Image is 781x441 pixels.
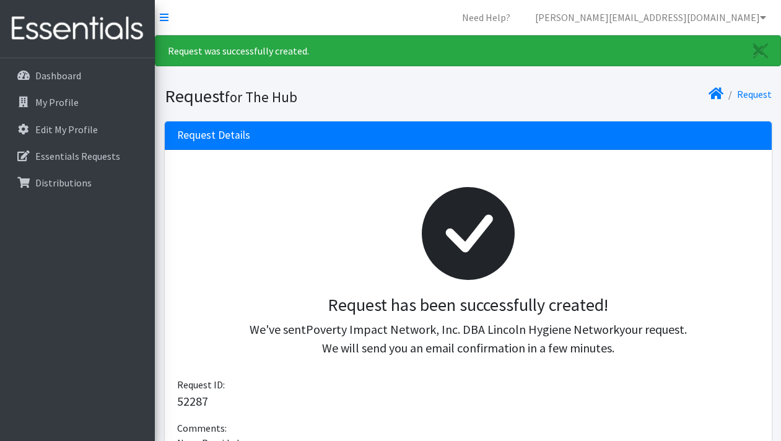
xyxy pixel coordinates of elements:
[5,170,150,195] a: Distributions
[5,8,150,50] img: HumanEssentials
[155,35,781,66] div: Request was successfully created.
[35,69,81,82] p: Dashboard
[35,123,98,136] p: Edit My Profile
[187,295,749,316] h3: Request has been successfully created!
[35,96,79,108] p: My Profile
[225,88,297,106] small: for The Hub
[306,321,619,337] span: Poverty Impact Network, Inc. DBA Lincoln Hygiene Network
[177,392,759,411] p: 52287
[177,378,225,391] span: Request ID:
[177,129,250,142] h3: Request Details
[452,5,520,30] a: Need Help?
[165,85,464,107] h1: Request
[35,177,92,189] p: Distributions
[5,90,150,115] a: My Profile
[737,88,772,100] a: Request
[741,36,780,66] a: Close
[35,150,120,162] p: Essentials Requests
[177,422,227,434] span: Comments:
[5,117,150,142] a: Edit My Profile
[5,63,150,88] a: Dashboard
[187,320,749,357] p: We've sent your request. We will send you an email confirmation in a few minutes.
[525,5,776,30] a: [PERSON_NAME][EMAIL_ADDRESS][DOMAIN_NAME]
[5,144,150,168] a: Essentials Requests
